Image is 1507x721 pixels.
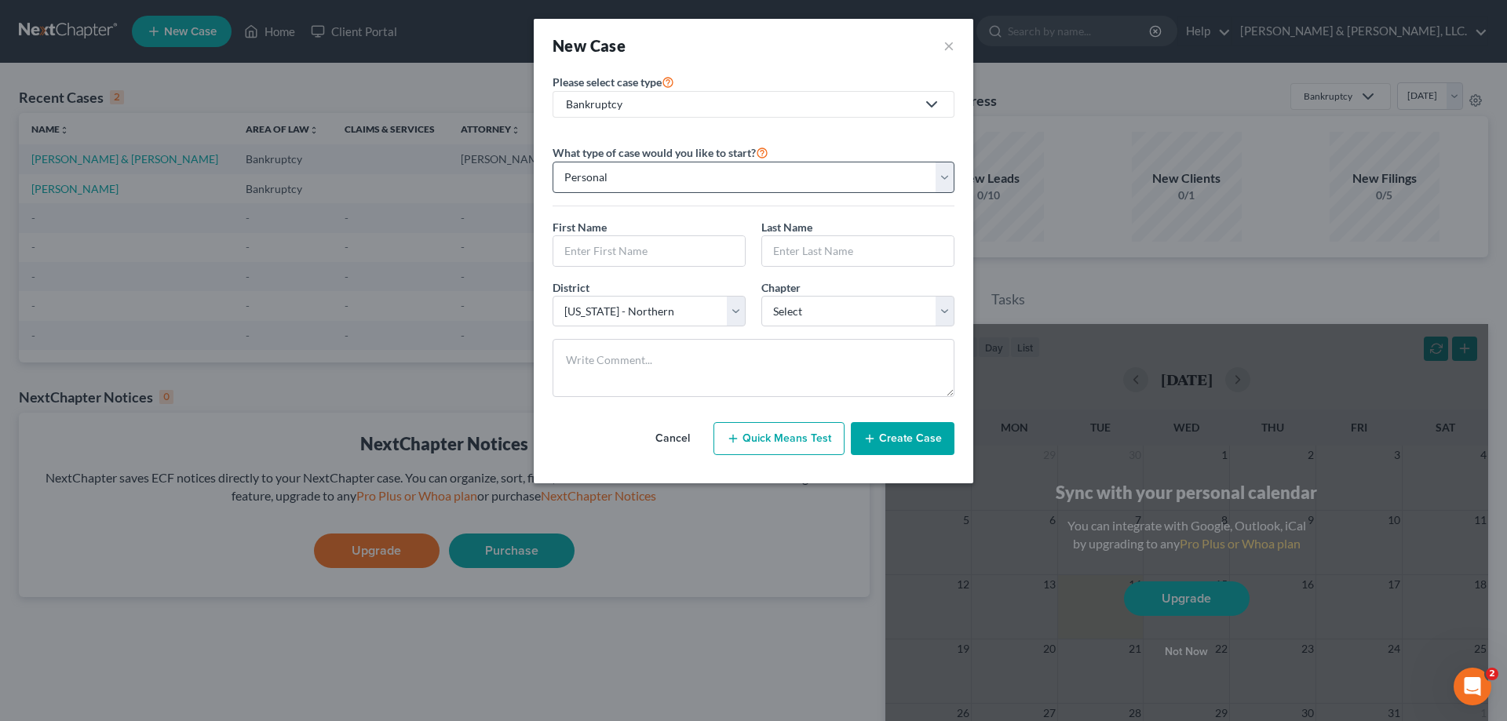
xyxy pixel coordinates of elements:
[553,75,662,89] span: Please select case type
[1454,668,1491,705] iframe: Intercom live chat
[761,281,801,294] span: Chapter
[566,96,916,112] div: Bankruptcy
[943,35,954,56] button: ×
[553,143,768,162] label: What type of case would you like to start?
[851,422,954,455] button: Create Case
[762,236,954,266] input: Enter Last Name
[1486,668,1498,680] span: 2
[553,281,589,294] span: District
[553,220,607,234] span: First Name
[761,220,812,234] span: Last Name
[638,423,707,454] button: Cancel
[553,36,626,55] strong: New Case
[713,422,845,455] button: Quick Means Test
[553,236,745,266] input: Enter First Name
